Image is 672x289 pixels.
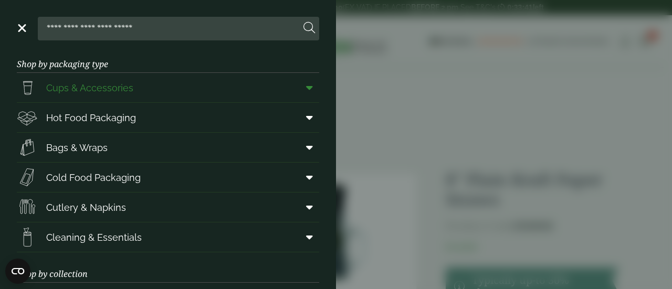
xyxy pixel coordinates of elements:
[17,137,38,158] img: Paper_carriers.svg
[17,192,319,222] a: Cutlery & Napkins
[17,103,319,132] a: Hot Food Packaging
[17,73,319,102] a: Cups & Accessories
[46,230,142,244] span: Cleaning & Essentials
[46,170,141,185] span: Cold Food Packaging
[17,252,319,283] h3: Shop by collection
[17,42,319,73] h3: Shop by packaging type
[46,200,126,215] span: Cutlery & Napkins
[17,167,38,188] img: Sandwich_box.svg
[17,163,319,192] a: Cold Food Packaging
[17,77,38,98] img: PintNhalf_cup.svg
[17,227,38,248] img: open-wipe.svg
[17,197,38,218] img: Cutlery.svg
[17,133,319,162] a: Bags & Wraps
[5,259,30,284] button: Open CMP widget
[17,222,319,252] a: Cleaning & Essentials
[17,107,38,128] img: Deli_box.svg
[46,141,108,155] span: Bags & Wraps
[46,111,136,125] span: Hot Food Packaging
[46,81,133,95] span: Cups & Accessories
